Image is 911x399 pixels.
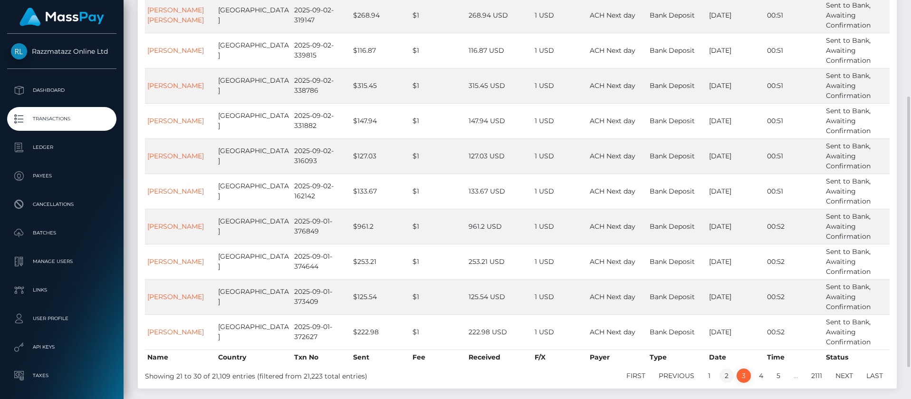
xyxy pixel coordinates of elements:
a: Last [861,369,888,383]
a: [PERSON_NAME] [147,187,204,195]
p: User Profile [11,311,113,326]
td: Bank Deposit [647,103,707,138]
td: $1 [410,174,466,209]
span: ACH Next day [590,222,635,231]
span: ACH Next day [590,187,635,195]
a: Next [830,369,858,383]
td: Bank Deposit [647,314,707,350]
td: 2025-09-01-376849 [292,209,351,244]
a: [PERSON_NAME] [147,46,204,55]
td: Bank Deposit [647,174,707,209]
a: 4 [754,369,768,383]
td: Sent to Bank, Awaiting Confirmation [824,103,890,138]
td: 00:51 [765,68,823,103]
td: Sent to Bank, Awaiting Confirmation [824,209,890,244]
td: 2025-09-01-372627 [292,314,351,350]
td: $1 [410,33,466,68]
td: [GEOGRAPHIC_DATA] [216,174,292,209]
span: ACH Next day [590,46,635,55]
div: Showing 21 to 30 of 21,109 entries (filtered from 21,223 total entries) [145,368,447,381]
p: Ledger [11,140,113,155]
td: [GEOGRAPHIC_DATA] [216,103,292,138]
td: [DATE] [707,174,765,209]
a: First [621,369,651,383]
td: 00:52 [765,244,823,279]
td: $116.87 [351,33,410,68]
td: 2025-09-01-373409 [292,279,351,314]
td: 1 USD [532,174,588,209]
a: [PERSON_NAME] [147,222,204,231]
a: [PERSON_NAME] [147,81,204,90]
a: 1 [702,369,717,383]
td: 147.94 USD [466,103,532,138]
td: $961.2 [351,209,410,244]
a: Links [7,278,116,302]
a: 3 [737,369,751,383]
a: User Profile [7,307,116,331]
th: Time [765,350,823,365]
p: Batches [11,226,113,240]
td: Sent to Bank, Awaiting Confirmation [824,174,890,209]
td: 116.87 USD [466,33,532,68]
td: [DATE] [707,103,765,138]
td: [GEOGRAPHIC_DATA] [216,68,292,103]
td: 1 USD [532,68,588,103]
span: ACH Next day [590,292,635,301]
td: Sent to Bank, Awaiting Confirmation [824,68,890,103]
td: 1 USD [532,279,588,314]
a: [PERSON_NAME] [147,257,204,266]
p: Dashboard [11,83,113,97]
th: F/X [532,350,588,365]
p: Manage Users [11,254,113,269]
td: 00:52 [765,209,823,244]
a: [PERSON_NAME] [PERSON_NAME] [147,6,204,24]
td: 00:51 [765,138,823,174]
td: $125.54 [351,279,410,314]
td: [DATE] [707,279,765,314]
img: MassPay Logo [19,8,104,26]
p: Links [11,283,113,297]
td: 2025-09-02-331882 [292,103,351,138]
td: $1 [410,103,466,138]
p: Transactions [11,112,113,126]
td: 1 USD [532,244,588,279]
td: 315.45 USD [466,68,532,103]
td: 125.54 USD [466,279,532,314]
th: Country [216,350,292,365]
td: [DATE] [707,314,765,350]
td: 00:51 [765,174,823,209]
a: API Keys [7,335,116,359]
td: 961.2 USD [466,209,532,244]
th: Fee [410,350,466,365]
th: Status [824,350,890,365]
td: [DATE] [707,33,765,68]
p: API Keys [11,340,113,354]
td: 2025-09-02-162142 [292,174,351,209]
td: [GEOGRAPHIC_DATA] [216,244,292,279]
a: Taxes [7,364,116,388]
a: Ledger [7,136,116,159]
td: $133.67 [351,174,410,209]
a: 2111 [806,369,827,383]
span: ACH Next day [590,81,635,90]
td: [DATE] [707,244,765,279]
a: [PERSON_NAME] [147,117,204,125]
th: Name [145,350,216,365]
th: Txn No [292,350,351,365]
td: 2025-09-01-374644 [292,244,351,279]
p: Taxes [11,369,113,383]
td: $222.98 [351,314,410,350]
th: Payer [587,350,647,365]
td: [GEOGRAPHIC_DATA] [216,314,292,350]
th: Received [466,350,532,365]
td: $147.94 [351,103,410,138]
span: ACH Next day [590,11,635,19]
td: 2025-09-02-338786 [292,68,351,103]
td: Sent to Bank, Awaiting Confirmation [824,244,890,279]
a: [PERSON_NAME] [147,152,204,160]
a: Dashboard [7,78,116,102]
td: Sent to Bank, Awaiting Confirmation [824,33,890,68]
td: 1 USD [532,314,588,350]
td: $1 [410,279,466,314]
td: $1 [410,209,466,244]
